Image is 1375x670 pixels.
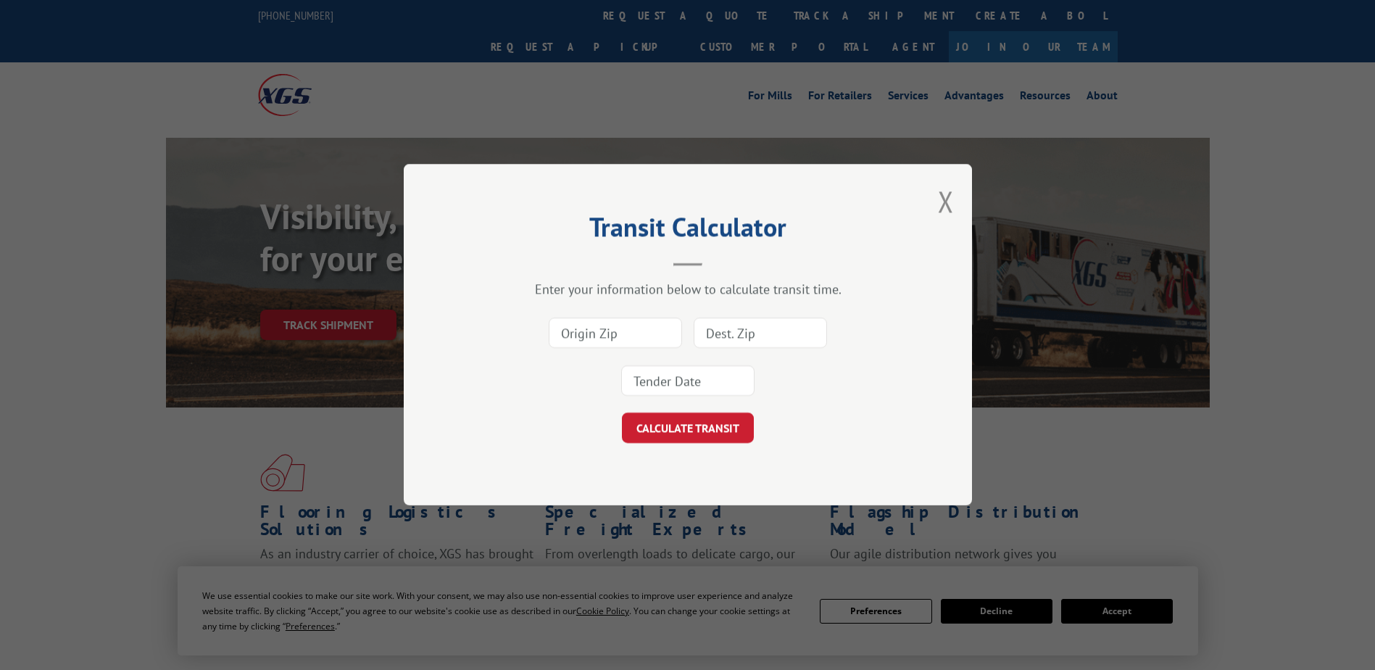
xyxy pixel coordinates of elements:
[549,318,682,349] input: Origin Zip
[621,366,755,397] input: Tender Date
[476,217,900,244] h2: Transit Calculator
[622,413,754,444] button: CALCULATE TRANSIT
[476,281,900,298] div: Enter your information below to calculate transit time.
[938,182,954,220] button: Close modal
[694,318,827,349] input: Dest. Zip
